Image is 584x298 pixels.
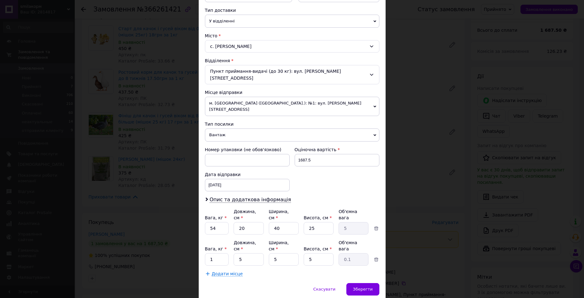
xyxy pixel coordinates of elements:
span: Тип доставки [205,8,236,13]
div: Оціночна вартість [295,147,379,153]
div: Пункт приймання-видачі (до 30 кг): вул. [PERSON_NAME][STREET_ADDRESS] [205,65,379,84]
div: Місто [205,33,379,39]
div: Дата відправки [205,171,290,178]
label: Ширина, см [269,209,289,220]
span: Вантаж [205,128,379,142]
label: Вага, кг [205,246,227,251]
span: У відділенні [205,15,379,28]
label: Вага, кг [205,215,227,220]
div: с. [PERSON_NAME] [205,40,379,53]
span: Місце відправки [205,90,243,95]
span: Додати місце [212,271,243,277]
span: Скасувати [313,287,335,291]
div: Об'ємна вага [339,240,368,252]
label: Довжина, см [234,209,256,220]
span: Зберегти [353,287,373,291]
div: Відділення [205,58,379,64]
span: Опис та додаткова інформація [210,197,291,203]
span: м. [GEOGRAPHIC_DATA] ([GEOGRAPHIC_DATA].): №1: вул. [PERSON_NAME][STREET_ADDRESS] [205,97,379,116]
label: Ширина, см [269,240,289,251]
div: Об'ємна вага [339,208,368,221]
div: Номер упаковки (не обов'язково) [205,147,290,153]
label: Довжина, см [234,240,256,251]
label: Висота, см [304,215,332,220]
label: Висота, см [304,246,332,251]
span: Тип посилки [205,122,234,127]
